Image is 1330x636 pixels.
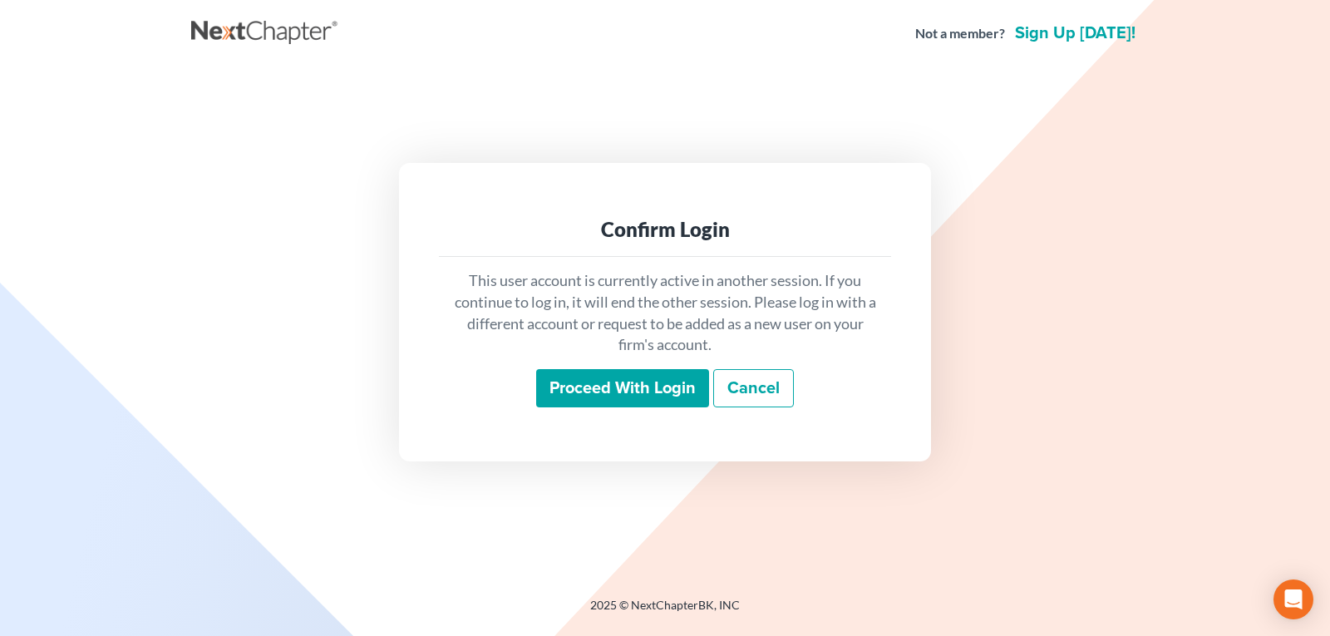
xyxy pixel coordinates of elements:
div: 2025 © NextChapterBK, INC [191,597,1139,627]
a: Sign up [DATE]! [1012,25,1139,42]
div: Confirm Login [452,216,878,243]
a: Cancel [713,369,794,407]
div: Open Intercom Messenger [1273,579,1313,619]
input: Proceed with login [536,369,709,407]
strong: Not a member? [915,24,1005,43]
p: This user account is currently active in another session. If you continue to log in, it will end ... [452,270,878,356]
